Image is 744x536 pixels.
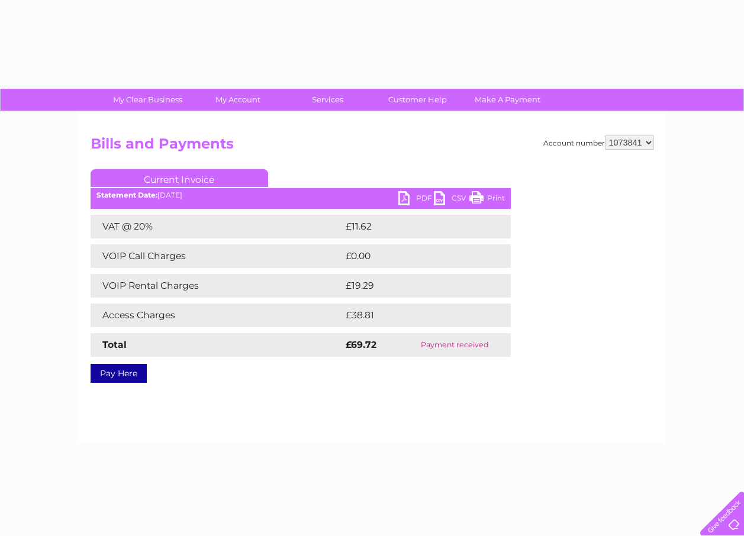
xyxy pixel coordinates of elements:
[91,274,343,298] td: VOIP Rental Charges
[279,89,376,111] a: Services
[91,303,343,327] td: Access Charges
[343,244,484,268] td: £0.00
[434,191,469,208] a: CSV
[346,339,376,350] strong: £69.72
[91,215,343,238] td: VAT @ 20%
[398,191,434,208] a: PDF
[343,215,485,238] td: £11.62
[543,135,654,150] div: Account number
[91,244,343,268] td: VOIP Call Charges
[96,190,157,199] b: Statement Date:
[91,364,147,383] a: Pay Here
[369,89,466,111] a: Customer Help
[343,303,486,327] td: £38.81
[189,89,286,111] a: My Account
[469,191,505,208] a: Print
[91,135,654,158] h2: Bills and Payments
[102,339,127,350] strong: Total
[459,89,556,111] a: Make A Payment
[91,191,511,199] div: [DATE]
[91,169,268,187] a: Current Invoice
[398,333,510,357] td: Payment received
[343,274,486,298] td: £19.29
[99,89,197,111] a: My Clear Business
